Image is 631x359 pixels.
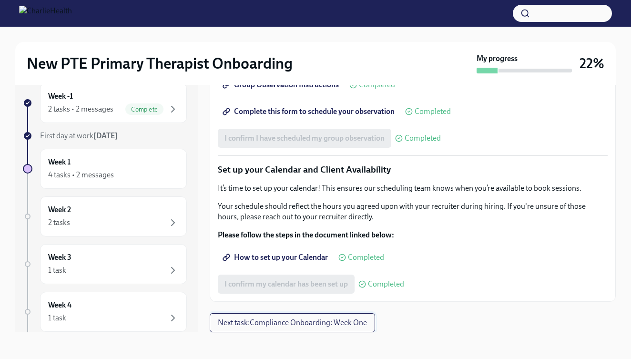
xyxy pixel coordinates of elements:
[19,6,72,21] img: CharlieHealth
[48,313,66,323] div: 1 task
[48,217,70,228] div: 2 tasks
[218,318,367,328] span: Next task : Compliance Onboarding: Week One
[477,53,518,64] strong: My progress
[23,196,187,236] a: Week 22 tasks
[218,248,335,267] a: How to set up your Calendar
[23,292,187,332] a: Week 41 task
[224,253,328,262] span: How to set up your Calendar
[48,252,71,263] h6: Week 3
[224,107,395,116] span: Complete this form to schedule your observation
[23,131,187,141] a: First day at work[DATE]
[405,134,441,142] span: Completed
[218,230,394,239] strong: Please follow the steps in the document linked below:
[580,55,604,72] h3: 22%
[23,149,187,189] a: Week 14 tasks • 2 messages
[348,254,384,261] span: Completed
[218,183,608,194] p: It’s time to set up your calendar! This ensures our scheduling team knows when you’re available t...
[218,164,608,176] p: Set up your Calendar and Client Availability
[48,170,114,180] div: 4 tasks • 2 messages
[48,91,73,102] h6: Week -1
[48,104,113,114] div: 2 tasks • 2 messages
[359,81,395,89] span: Completed
[48,205,71,215] h6: Week 2
[218,102,401,121] a: Complete this form to schedule your observation
[23,83,187,123] a: Week -12 tasks • 2 messagesComplete
[368,280,404,288] span: Completed
[93,131,118,140] strong: [DATE]
[218,201,608,222] p: Your schedule should reflect the hours you agreed upon with your recruiter during hiring. If you'...
[27,54,293,73] h2: New PTE Primary Therapist Onboarding
[415,108,451,115] span: Completed
[48,265,66,276] div: 1 task
[125,106,163,113] span: Complete
[210,313,375,332] button: Next task:Compliance Onboarding: Week One
[40,131,118,140] span: First day at work
[48,157,71,167] h6: Week 1
[23,244,187,284] a: Week 31 task
[48,300,71,310] h6: Week 4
